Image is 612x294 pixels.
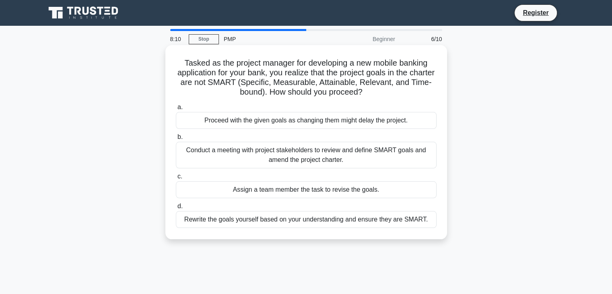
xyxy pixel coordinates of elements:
[177,104,183,110] span: a.
[177,203,183,209] span: d.
[176,112,437,129] div: Proceed with the given goals as changing them might delay the project.
[219,31,330,47] div: PMP
[165,31,189,47] div: 8:10
[177,133,183,140] span: b.
[400,31,447,47] div: 6/10
[176,211,437,228] div: Rewrite the goals yourself based on your understanding and ensure they are SMART.
[330,31,400,47] div: Beginner
[518,8,553,18] a: Register
[177,173,182,180] span: c.
[176,181,437,198] div: Assign a team member the task to revise the goals.
[175,58,437,97] h5: Tasked as the project manager for developing a new mobile banking application for your bank, you ...
[189,34,219,44] a: Stop
[176,142,437,168] div: Conduct a meeting with project stakeholders to review and define SMART goals and amend the projec...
